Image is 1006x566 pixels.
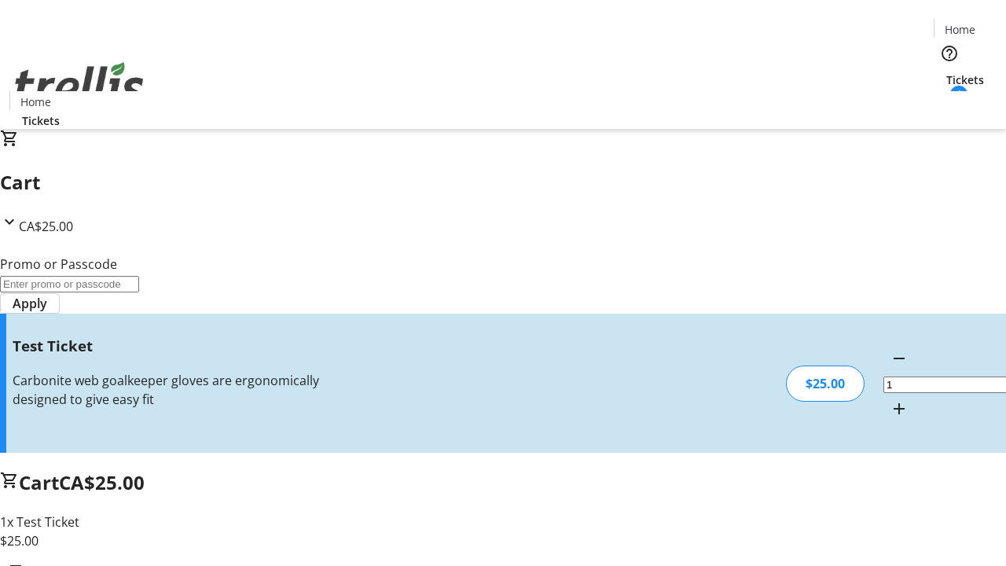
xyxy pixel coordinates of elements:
[9,45,149,123] img: Orient E2E Organization 6JrRoDDGgw's Logo
[945,21,975,38] span: Home
[13,335,356,357] h3: Test Ticket
[22,112,60,129] span: Tickets
[934,72,997,88] a: Tickets
[883,343,915,374] button: Decrement by one
[883,393,915,424] button: Increment by one
[934,38,965,69] button: Help
[19,218,73,235] span: CA$25.00
[13,371,356,409] div: Carbonite web goalkeeper gloves are ergonomically designed to give easy fit
[59,469,145,495] span: CA$25.00
[934,21,985,38] a: Home
[9,112,72,129] a: Tickets
[786,366,865,402] div: $25.00
[934,88,965,119] button: Cart
[946,72,984,88] span: Tickets
[13,294,47,313] span: Apply
[10,94,61,110] a: Home
[20,94,51,110] span: Home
